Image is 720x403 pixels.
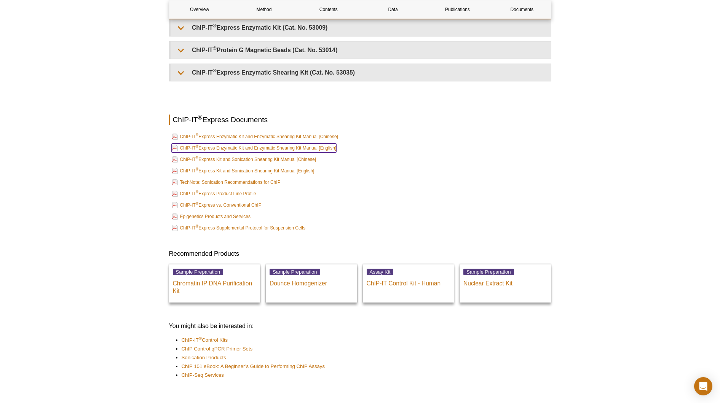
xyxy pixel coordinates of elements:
sup: ® [213,23,217,29]
sup: ® [199,336,202,341]
a: ChIP-IT®Express Enzymatic Kit and Enzymatic Shearing Kit Manual [English] [172,143,337,153]
h2: ChIP-IT Express Documents [169,115,551,125]
a: ChIP-IT®Express Supplemental Protocol for Suspension Cells [172,223,306,233]
sup: ® [196,144,198,148]
a: Documents [492,0,552,19]
a: Sonication Products [182,354,226,362]
span: Assay Kit [367,269,394,275]
a: Method [234,0,294,19]
h3: You might also be interested in: [169,322,551,331]
sup: ® [196,190,198,194]
span: Sample Preparation [173,269,224,275]
sup: ® [196,133,198,137]
a: Sample Preparation Nuclear Extract Kit [460,264,551,303]
div: Open Intercom Messenger [694,377,712,395]
a: ChIP-IT®Express Kit and Sonication Shearing Kit Manual [Chinese] [172,155,316,164]
a: Overview [169,0,230,19]
sup: ® [196,201,198,205]
a: ChIP-IT®Express Kit and Sonication Shearing Kit Manual [English] [172,166,315,175]
p: Chromatin IP DNA Purification Kit [173,276,257,295]
a: ChIP 101 eBook: A Beginner’s Guide to Performing ChIP Assays [182,363,325,370]
sup: ® [196,224,198,228]
a: ChIP-IT®Express vs. Conventional ChIP [172,201,262,210]
sup: ® [213,45,217,51]
p: Nuclear Extract Kit [463,276,547,287]
p: ChIP-IT Control Kit - Human [367,276,450,287]
a: ChIP-IT®Express Enzymatic Kit and Enzymatic Shearing Kit Manual [Chinese] [172,132,338,141]
a: Assay Kit ChIP-IT Control Kit - Human [363,264,454,303]
a: Sample Preparation Dounce Homogenizer [266,264,357,303]
sup: ® [196,167,198,171]
a: ChIP Control qPCR Primer Sets [182,345,253,353]
a: ChIP-IT®Express Product Line Profile [172,189,256,198]
h3: Recommended Products [169,249,551,258]
summary: ChIP-IT®Express Enzymatic Kit (Cat. No. 53009) [171,19,551,36]
span: Sample Preparation [270,269,320,275]
sup: ® [196,156,198,160]
summary: ChIP-IT®Express Enzymatic Shearing Kit (Cat. No. 53035) [171,64,551,81]
a: Publications [427,0,488,19]
a: Epigenetics Products and Services [172,212,251,221]
a: Contents [298,0,359,19]
sup: ® [198,114,203,121]
a: ChIP-IT®Control Kits [182,336,228,344]
sup: ® [213,68,217,73]
a: TechNote: Sonication Recommendations for ChIP [172,178,281,187]
a: Data [362,0,423,19]
p: Dounce Homogenizer [270,276,353,287]
span: Sample Preparation [463,269,514,275]
summary: ChIP-IT®Protein G Magnetic Beads (Cat. No. 53014) [171,41,551,59]
a: Sample Preparation Chromatin IP DNA Purification Kit [169,264,260,303]
a: ChIP-Seq Services [182,371,224,379]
